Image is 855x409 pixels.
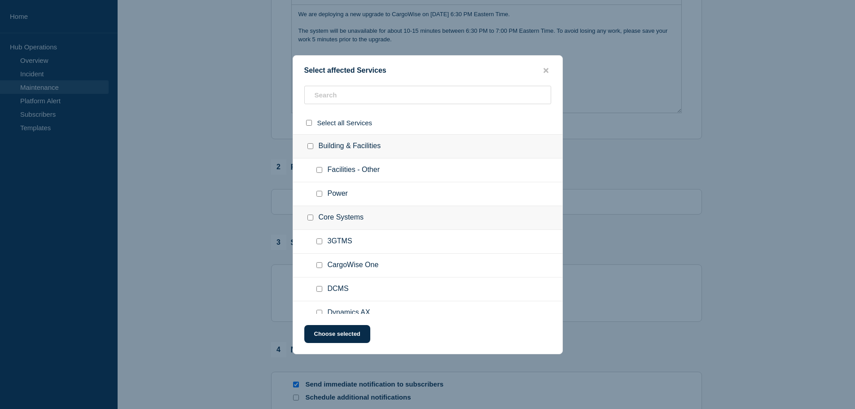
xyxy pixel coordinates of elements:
[317,119,373,127] span: Select all Services
[328,285,349,294] span: DCMS
[328,166,380,175] span: Facilities - Other
[316,286,322,292] input: DCMS checkbox
[328,261,379,270] span: CargoWise One
[307,215,313,220] input: Core Systems checkbox
[304,86,551,104] input: Search
[328,189,348,198] span: Power
[316,191,322,197] input: Power checkbox
[306,120,312,126] input: select all checkbox
[316,238,322,244] input: 3GTMS checkbox
[328,237,352,246] span: 3GTMS
[316,262,322,268] input: CargoWise One checkbox
[328,308,370,317] span: Dynamics AX
[541,66,551,75] button: close button
[316,167,322,173] input: Facilities - Other checkbox
[304,325,370,343] button: Choose selected
[293,134,562,158] div: Building & Facilities
[307,143,313,149] input: Building & Facilities checkbox
[316,310,322,316] input: Dynamics AX checkbox
[293,206,562,230] div: Core Systems
[293,66,562,75] div: Select affected Services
